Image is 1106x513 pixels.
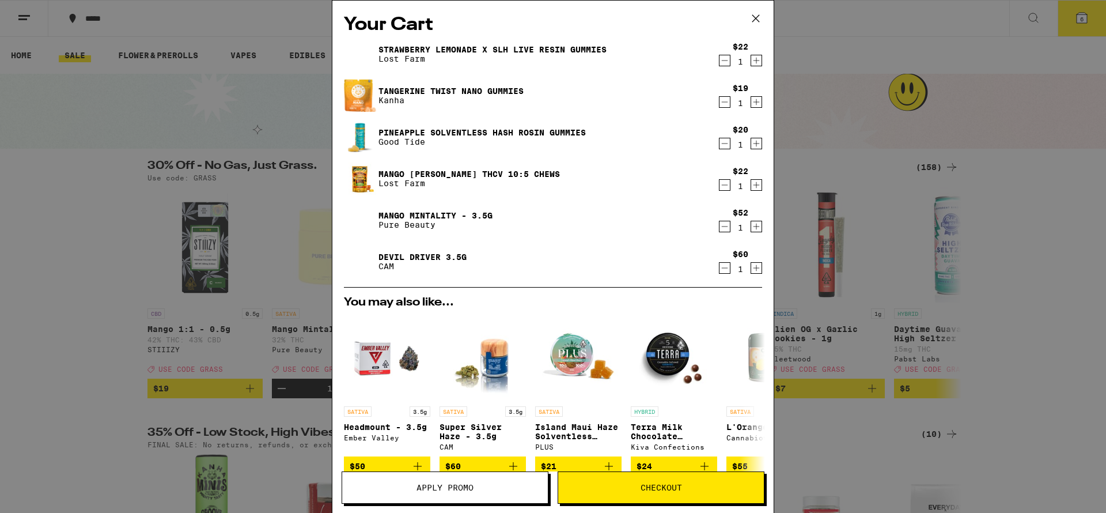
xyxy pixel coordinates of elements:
[535,457,622,476] button: Add to bag
[505,406,526,417] p: 3.5g
[378,211,493,220] a: Mango Mintality - 3.5g
[751,138,762,149] button: Increment
[344,163,376,195] img: Mango Jack Herer THCv 10:5 Chews
[733,140,748,149] div: 1
[378,169,560,179] a: Mango [PERSON_NAME] THCv 10:5 Chews
[751,262,762,274] button: Increment
[350,462,365,471] span: $50
[631,457,717,476] button: Add to bag
[378,262,467,271] p: CAM
[445,462,461,471] span: $60
[733,57,748,66] div: 1
[719,55,730,66] button: Decrement
[719,138,730,149] button: Decrement
[344,38,376,70] img: Strawberry Lemonade x SLH Live Resin Gummies
[631,423,717,441] p: Terra Milk Chocolate Blueberries
[733,223,748,232] div: 1
[344,120,376,154] img: Pineapple Solventless Hash Rosin Gummies
[719,96,730,108] button: Decrement
[733,99,748,108] div: 1
[751,96,762,108] button: Increment
[440,423,526,441] p: Super Silver Haze - 3.5g
[344,246,376,278] img: Devil Driver 3.5g
[378,45,607,54] a: Strawberry Lemonade x SLH Live Resin Gummies
[440,406,467,417] p: SATIVA
[733,167,748,176] div: $22
[378,54,607,63] p: Lost Farm
[535,423,622,441] p: Island Maui Haze Solventless Gummies
[378,86,524,96] a: Tangerine Twist Nano Gummies
[631,443,717,451] div: Kiva Confections
[378,96,524,105] p: Kanha
[726,406,754,417] p: SATIVA
[535,443,622,451] div: PLUS
[558,471,764,504] button: Checkout
[378,128,586,137] a: Pineapple Solventless Hash Rosin Gummies
[410,406,430,417] p: 3.5g
[535,314,622,457] a: Open page for Island Maui Haze Solventless Gummies from PLUS
[631,314,717,457] a: Open page for Terra Milk Chocolate Blueberries from Kiva Confections
[631,406,658,417] p: HYBRID
[416,484,474,492] span: Apply Promo
[440,314,526,457] a: Open page for Super Silver Haze - 3.5g from CAM
[344,457,430,476] button: Add to bag
[751,221,762,232] button: Increment
[535,314,622,401] img: PLUS - Island Maui Haze Solventless Gummies
[378,179,560,188] p: Lost Farm
[7,8,83,17] span: Hi. Need any help?
[726,423,813,432] p: L'Orange - 3.5g
[726,457,813,476] button: Add to bag
[535,406,563,417] p: SATIVA
[344,204,376,236] img: Mango Mintality - 3.5g
[641,484,682,492] span: Checkout
[378,137,586,146] p: Good Tide
[344,12,762,38] h2: Your Cart
[733,42,748,51] div: $22
[344,297,762,308] h2: You may also like...
[726,314,813,401] img: Cannabiotix - L'Orange - 3.5g
[440,314,526,401] img: CAM - Super Silver Haze - 3.5g
[440,443,526,451] div: CAM
[344,423,430,432] p: Headmount - 3.5g
[541,462,556,471] span: $21
[733,208,748,217] div: $52
[637,462,652,471] span: $24
[733,265,748,274] div: 1
[726,434,813,442] div: Cannabiotix
[344,434,430,442] div: Ember Valley
[719,179,730,191] button: Decrement
[378,220,493,229] p: Pure Beauty
[342,471,548,504] button: Apply Promo
[440,457,526,476] button: Add to bag
[733,182,748,191] div: 1
[719,221,730,232] button: Decrement
[344,406,372,417] p: SATIVA
[751,179,762,191] button: Increment
[733,84,748,93] div: $19
[732,462,748,471] span: $55
[378,252,467,262] a: Devil Driver 3.5g
[719,262,730,274] button: Decrement
[733,250,748,259] div: $60
[751,55,762,66] button: Increment
[344,78,376,113] img: Tangerine Twist Nano Gummies
[631,314,717,401] img: Kiva Confections - Terra Milk Chocolate Blueberries
[344,314,430,457] a: Open page for Headmount - 3.5g from Ember Valley
[344,314,430,401] img: Ember Valley - Headmount - 3.5g
[726,314,813,457] a: Open page for L'Orange - 3.5g from Cannabiotix
[733,125,748,134] div: $20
